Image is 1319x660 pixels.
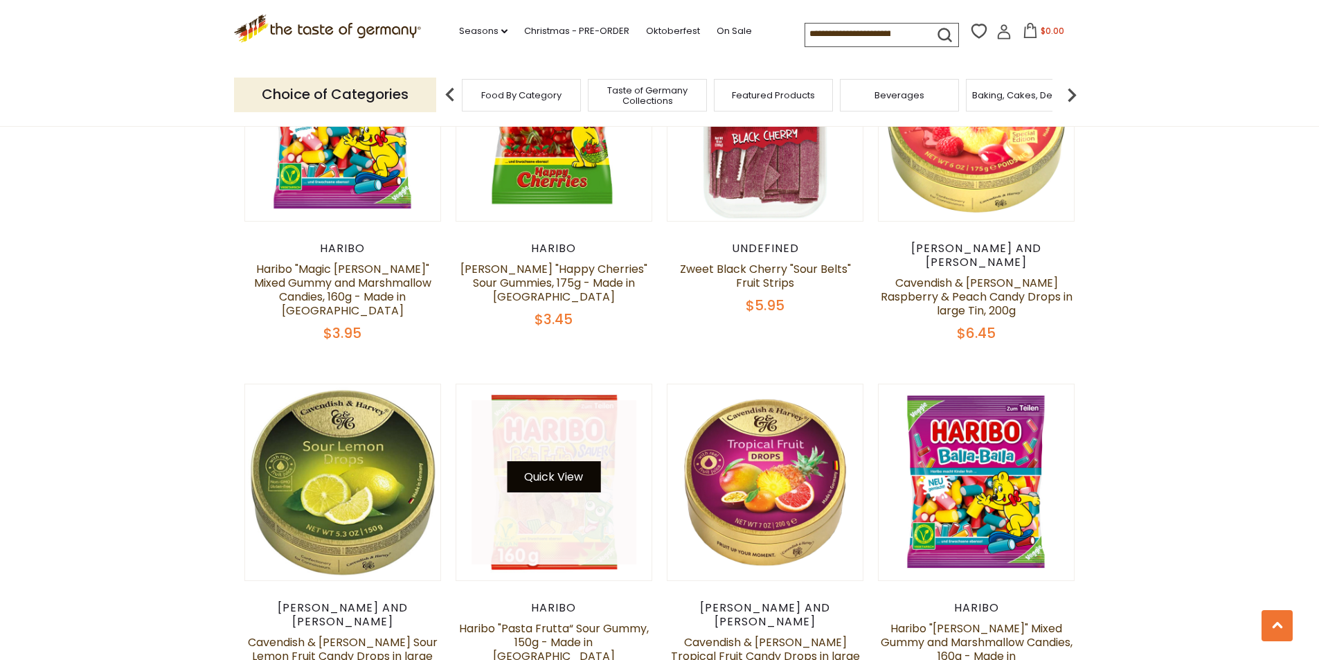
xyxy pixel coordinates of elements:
[1014,23,1073,44] button: $0.00
[245,384,441,580] img: Cavendish & Harvey Sour Lemon Fruit Candy Drops in large Tin , 5.3 oz
[680,261,851,291] a: Zweet Black Cherry "Sour Belts" Fruit Strips
[1041,25,1064,37] span: $0.00
[436,81,464,109] img: previous arrow
[524,24,629,39] a: Christmas - PRE-ORDER
[717,24,752,39] a: On Sale
[481,90,562,100] a: Food By Category
[746,296,784,315] span: $5.95
[459,24,508,39] a: Seasons
[456,384,652,580] img: Haribo "Pasta Frutta“ Sour Gummy, 150g - Made in Germany
[323,323,361,343] span: $3.95
[1058,81,1086,109] img: next arrow
[535,310,573,329] span: $3.45
[878,242,1075,269] div: [PERSON_NAME] and [PERSON_NAME]
[254,261,431,319] a: Haribo "Magic [PERSON_NAME]" Mixed Gummy and Marshmallow Candies, 160g - Made in [GEOGRAPHIC_DATA]
[456,242,653,256] div: Haribo
[879,384,1075,580] img: Haribo "Balla-Balla" Mixed Gummy and Marshmallow Candies, 160g - Made in Germany
[646,24,700,39] a: Oktoberfest
[592,85,703,106] a: Taste of Germany Collections
[244,242,442,256] div: Haribo
[878,601,1075,615] div: Haribo
[456,601,653,615] div: Haribo
[957,323,996,343] span: $6.45
[667,601,864,629] div: [PERSON_NAME] and [PERSON_NAME]
[972,90,1079,100] a: Baking, Cakes, Desserts
[874,90,924,100] a: Beverages
[507,461,600,492] button: Quick View
[732,90,815,100] a: Featured Products
[234,78,436,112] p: Choice of Categories
[667,384,863,580] img: Cavendish & Harvey Tropical Fruit Candy Drops in large Tin 200g
[460,261,647,305] a: [PERSON_NAME] "Happy Cherries" Sour Gummies, 175g - Made in [GEOGRAPHIC_DATA]
[881,275,1073,319] a: Cavendish & [PERSON_NAME] Raspberry & Peach Candy Drops in large Tin, 200g
[667,242,864,256] div: undefined
[244,601,442,629] div: [PERSON_NAME] and [PERSON_NAME]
